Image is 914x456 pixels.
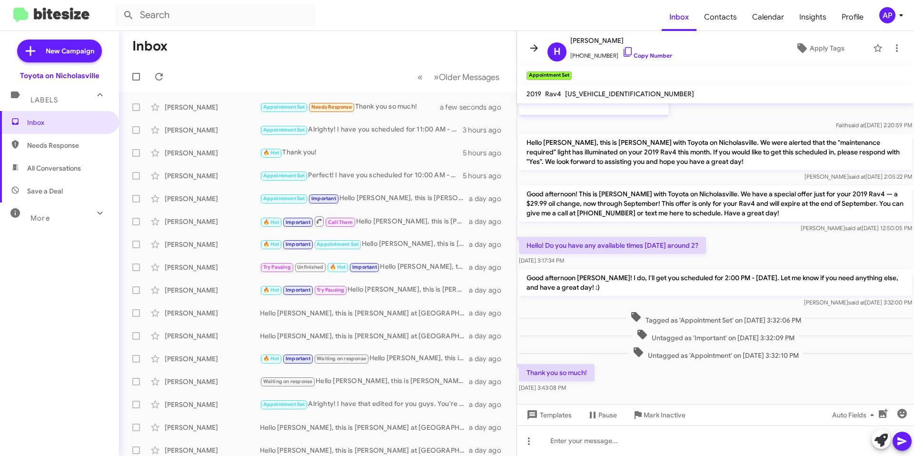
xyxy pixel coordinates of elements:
span: Needs Response [311,104,352,110]
span: Important [286,355,310,362]
span: Try Pausing [317,287,344,293]
a: Insights [792,3,834,31]
span: said at [848,122,865,129]
a: Inbox [662,3,696,31]
span: 🔥 Hot [263,150,279,156]
span: Important [286,241,310,247]
span: Appointment Set [263,172,305,179]
div: Hello [PERSON_NAME], this is [PERSON_NAME] at [GEOGRAPHIC_DATA] on [GEOGRAPHIC_DATA]. It's been a... [260,239,469,250]
h1: Inbox [132,39,168,54]
small: Appointment Set [527,71,572,80]
nav: Page navigation example [412,67,505,87]
p: Thank you so much! [519,364,595,381]
span: Apply Tags [810,40,844,57]
span: [PERSON_NAME] [570,35,672,46]
div: [PERSON_NAME] [165,125,260,135]
span: Templates [525,406,572,424]
div: [PERSON_NAME] [165,354,260,364]
div: [PERSON_NAME] [165,446,260,455]
span: [US_VEHICLE_IDENTIFICATION_NUMBER] [565,90,694,98]
a: New Campaign [17,40,102,62]
span: Untagged as 'Important' on [DATE] 3:32:09 PM [633,329,798,343]
span: [PERSON_NAME] [DATE] 12:50:05 PM [801,224,912,232]
span: [PHONE_NUMBER] [570,46,672,61]
input: Search [115,4,315,27]
div: Hello [PERSON_NAME], this is [PERSON_NAME] at [GEOGRAPHIC_DATA] on [GEOGRAPHIC_DATA]. It's been a... [260,308,469,318]
span: H [554,44,561,60]
span: Pause [598,406,617,424]
span: Labels [30,96,58,104]
span: » [434,71,439,83]
p: Hello! Do you have any available times [DATE] around 2? [519,237,706,254]
span: said at [845,224,862,232]
span: Important [311,195,336,202]
span: [PERSON_NAME] [DATE] 3:32:00 PM [804,299,912,306]
div: a day ago [469,377,509,386]
div: [PERSON_NAME] [165,194,260,203]
div: [PERSON_NAME] [165,217,260,226]
div: a day ago [469,423,509,432]
span: Unfinished [297,264,323,270]
div: Alrighty! I have you scheduled for 11:00 AM - [DATE]. Let me know if you need anything else, and ... [260,124,463,135]
div: [PERSON_NAME] [165,308,260,318]
div: [PERSON_NAME] [165,148,260,158]
div: Hello [PERSON_NAME], this is [PERSON_NAME] at Toyota on [GEOGRAPHIC_DATA]. It's been a while sinc... [260,376,469,387]
p: Good afternoon! This is [PERSON_NAME] with Toyota on Nicholasville. We have a special offer just ... [519,185,912,222]
a: Copy Number [622,52,672,59]
span: Save a Deal [27,186,63,196]
button: Next [428,67,505,87]
div: a day ago [469,331,509,341]
span: Older Messages [439,72,499,82]
div: 5 hours ago [463,171,509,181]
button: Apply Tags [771,40,868,57]
span: Mark Inactive [644,406,685,424]
span: Waiting on response [263,378,313,385]
span: Needs Response [27,141,108,150]
div: Alrighty! I have that edited for you guys. You're scheduled for 12:30 PM - [DATE]. Let me know if... [260,399,469,410]
span: Appointment Set [263,104,305,110]
button: AP [871,7,904,23]
div: a day ago [469,263,509,272]
div: 5 hours ago [463,148,509,158]
span: [DATE] 3:43:08 PM [519,384,566,391]
span: Important [286,219,310,225]
span: Appointment Set [263,195,305,202]
span: Appointment Set [263,127,305,133]
div: a day ago [469,446,509,455]
span: Waiting on response [317,355,366,362]
span: Call Them [328,219,353,225]
div: [PERSON_NAME] [165,171,260,181]
div: Perfect! I have you scheduled for 10:00 AM - [DATE]. Let me know if you need anything else, and h... [260,170,463,181]
div: [PERSON_NAME] [165,102,260,112]
span: Untagged as 'Appointment' on [DATE] 3:32:10 PM [629,346,803,360]
div: 3 hours ago [463,125,509,135]
span: New Campaign [46,46,94,56]
div: [PERSON_NAME] [165,400,260,409]
p: Good afternoon [PERSON_NAME]! I do, I'll get you scheduled for 2:00 PM - [DATE]. Let me know if y... [519,269,912,296]
div: AP [879,7,895,23]
div: Thank you! [260,147,463,158]
div: Hello [PERSON_NAME], this is [PERSON_NAME] at Toyota on [GEOGRAPHIC_DATA]. It's been a while sinc... [260,215,469,227]
a: Contacts [696,3,745,31]
span: Inbox [27,118,108,127]
span: 2019 [527,90,541,98]
a: Calendar [745,3,792,31]
div: a day ago [469,308,509,318]
button: Mark Inactive [625,406,693,424]
span: 🔥 Hot [263,241,279,247]
div: a day ago [469,217,509,226]
div: Hello [PERSON_NAME], this is [PERSON_NAME] at Toyota on [GEOGRAPHIC_DATA]. It's been a while sinc... [260,262,469,273]
div: a day ago [469,354,509,364]
span: Faith [DATE] 2:20:59 PM [836,122,912,129]
span: [DATE] 3:17:34 PM [519,257,564,264]
div: Hello [PERSON_NAME], this is [PERSON_NAME] at [GEOGRAPHIC_DATA] on [GEOGRAPHIC_DATA]. It's been a... [260,331,469,341]
div: a day ago [469,285,509,295]
span: 🔥 Hot [330,264,346,270]
button: Pause [579,406,625,424]
div: Hello [PERSON_NAME], this is [PERSON_NAME] at [GEOGRAPHIC_DATA] on [GEOGRAPHIC_DATA]. It's been a... [260,353,469,364]
div: Thank you so much! [260,101,452,112]
span: Important [286,287,310,293]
